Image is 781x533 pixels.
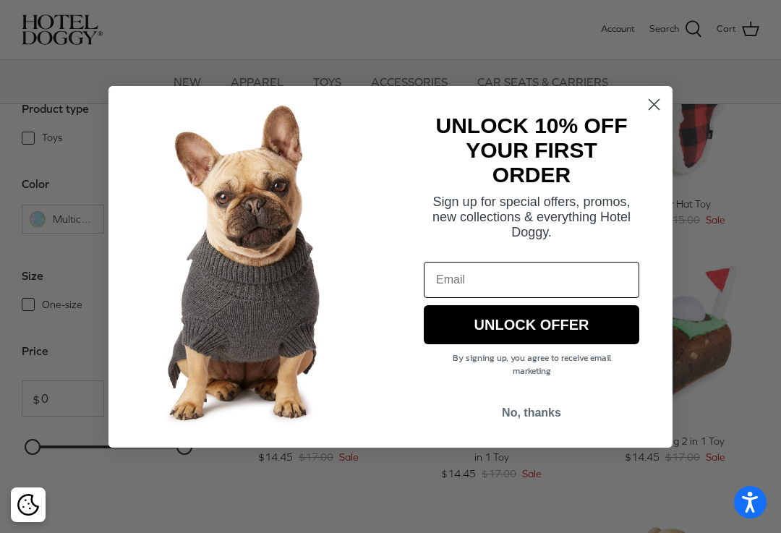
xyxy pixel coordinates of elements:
[453,351,611,378] span: By signing up, you agree to receive email marketing
[11,487,46,522] div: Cookie policy
[432,195,631,239] span: Sign up for special offers, promos, new collections & everything Hotel Doggy.
[424,305,639,344] button: UNLOCK OFFER
[424,262,639,298] input: Email
[15,493,40,518] button: Cookie policy
[424,399,639,427] button: No, thanks
[435,114,627,187] strong: UNLOCK 10% OFF YOUR FIRST ORDER
[17,494,39,516] img: Cookie policy
[108,86,390,448] img: 7cf315d2-500c-4d0a-a8b4-098d5756016d.jpeg
[641,92,667,117] button: Close dialog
